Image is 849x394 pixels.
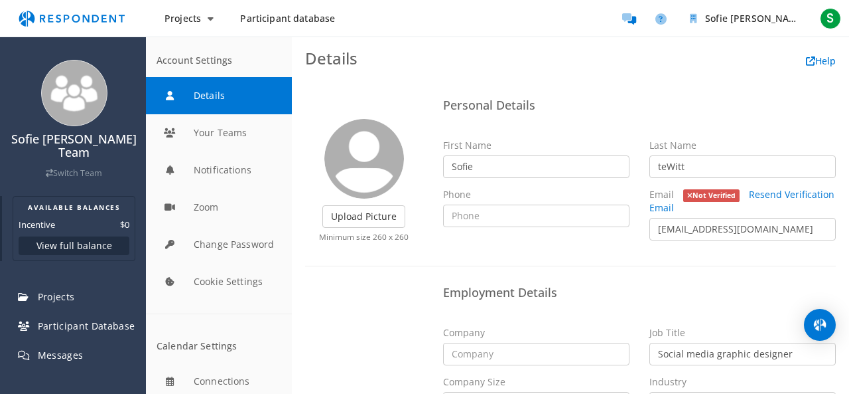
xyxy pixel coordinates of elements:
button: Your Teams [146,114,292,151]
img: team_avatar_256.png [41,60,107,126]
div: Account Settings [157,55,281,66]
h4: Sofie [PERSON_NAME] Team [9,133,139,159]
dd: $0 [120,218,129,231]
dt: Incentive [19,218,55,231]
label: Company Size [443,375,505,389]
label: Upload Picture [322,205,405,228]
a: Switch Team [46,167,102,179]
a: Help and support [647,5,674,32]
h4: Employment Details [443,286,836,300]
button: Zoom [146,189,292,226]
span: Participant database [240,12,335,25]
span: Sofie [PERSON_NAME] Team [705,12,834,25]
h4: Personal Details [443,99,836,112]
a: Resend Verification Email [649,188,835,214]
img: respondent-logo.png [11,6,133,31]
label: Phone [443,188,471,201]
span: Messages [38,349,84,361]
input: First Name [443,155,629,178]
p: Minimum size 260 x 260 [305,231,423,243]
label: Company [443,326,485,340]
label: Industry [649,375,686,389]
a: Message participants [616,5,642,32]
div: Calendar Settings [157,341,281,352]
section: Balance summary [13,196,135,261]
button: Change Password [146,226,292,263]
span: Participant Database [38,320,135,332]
button: Details [146,77,292,114]
span: Not Verified [683,189,740,202]
button: Cookie Settings [146,263,292,300]
div: Open Intercom Messenger [804,309,836,341]
button: Sofie te Witt Team [679,7,812,31]
label: Job Title [649,326,685,340]
button: Notifications [146,151,292,189]
span: Details [305,47,358,69]
span: Email [649,188,674,201]
input: Last Name [649,155,836,178]
button: S [817,7,844,31]
span: Projects [38,290,75,303]
span: S [820,8,841,29]
span: Projects [164,12,201,25]
a: Participant database [229,7,346,31]
label: Last Name [649,139,696,152]
input: Email [649,218,836,241]
button: View full balance [19,237,129,255]
input: Phone [443,205,629,227]
button: Projects [154,7,224,31]
input: Job Title [649,343,836,365]
a: Help [806,54,836,67]
h2: AVAILABLE BALANCES [19,202,129,213]
label: First Name [443,139,491,152]
img: user_avatar_128.png [324,119,404,199]
input: Company [443,343,629,365]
